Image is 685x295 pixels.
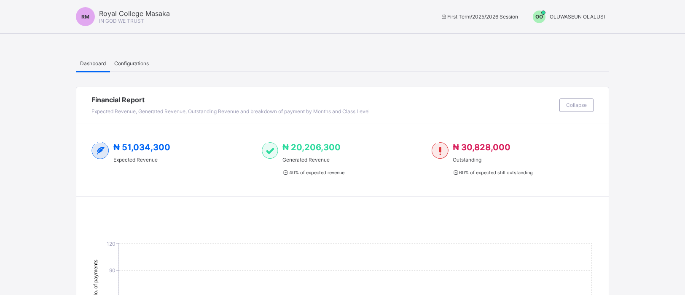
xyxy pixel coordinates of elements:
[91,96,555,104] span: Financial Report
[453,142,510,152] span: ₦ 30,828,000
[453,170,533,175] span: 60 % of expected still outstanding
[440,13,518,20] span: session/term information
[107,241,116,247] tspan: 120
[282,170,344,175] span: 40 % of expected revenue
[453,157,533,163] span: Outstanding
[81,13,89,20] span: RM
[99,9,170,18] span: Royal College Masaka
[432,142,448,159] img: outstanding-1.146d663e52f09953f639664a84e30106.svg
[114,60,149,66] span: Configurations
[91,142,109,159] img: expected-2.4343d3e9d0c965b919479240f3db56ac.svg
[113,157,170,163] span: Expected Revenue
[282,142,341,152] span: ₦ 20,206,300
[550,13,605,20] span: OLUWASEUN OLALUSI
[91,108,370,114] span: Expected Revenue, Generated Revenue, Outstanding Revenue and breakdown of payment by Months and C...
[535,13,543,20] span: OO
[282,157,344,163] span: Generated Revenue
[262,142,278,159] img: paid-1.3eb1404cbcb1d3b736510a26bbfa3ccb.svg
[99,18,144,24] span: IN GOD WE TRUST
[113,142,170,152] span: ₦ 51,034,300
[109,267,116,274] tspan: 90
[566,102,587,108] span: Collapse
[80,60,106,66] span: Dashboard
